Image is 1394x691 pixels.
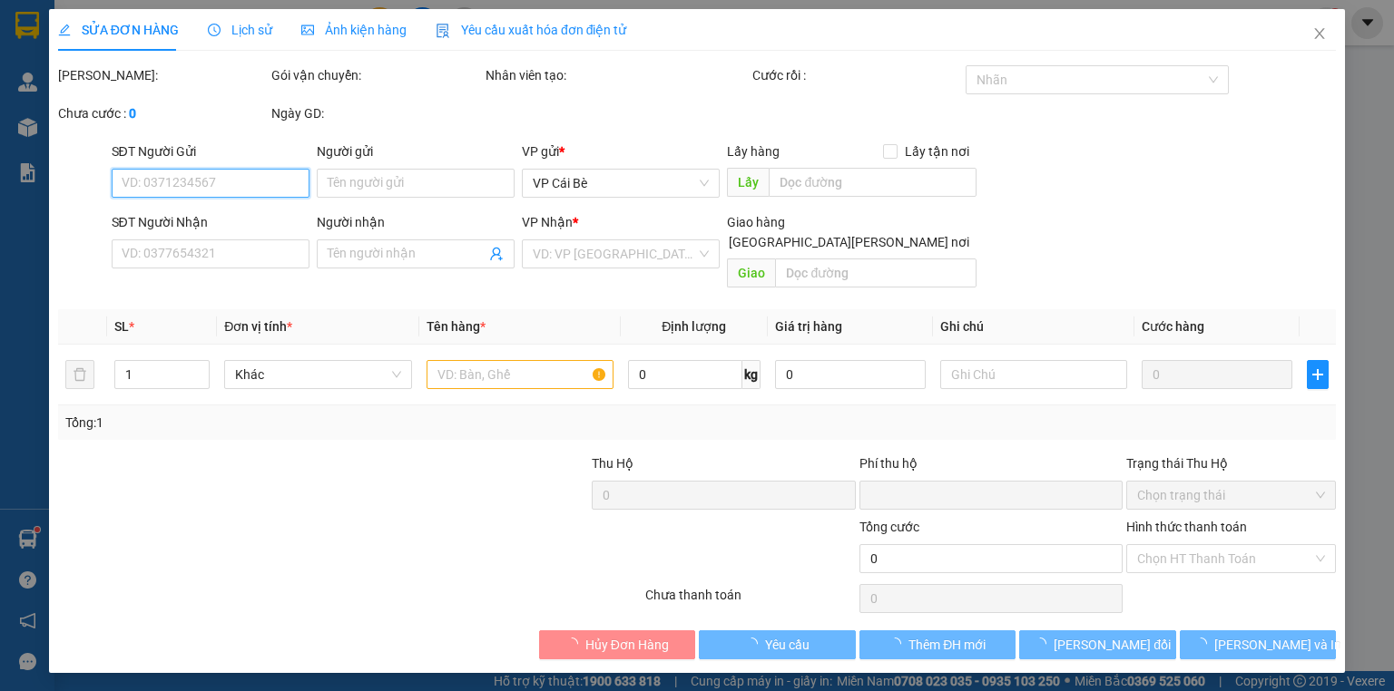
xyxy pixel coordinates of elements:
[522,215,573,229] span: VP Nhận
[58,103,268,123] div: Chưa cước :
[539,630,696,659] button: Hủy Đơn Hàng
[427,319,486,334] span: Tên hàng
[271,65,481,85] div: Gói vận chuyển:
[908,635,986,655] span: Thêm ĐH mới
[1294,9,1345,60] button: Close
[699,630,856,659] button: Yêu cầu
[1126,453,1336,473] div: Trạng thái Thu Hộ
[533,170,709,197] span: VP Cái Bè
[208,23,272,37] span: Lịch sử
[129,106,136,121] b: 0
[112,212,309,232] div: SĐT Người Nhận
[317,212,515,232] div: Người nhận
[898,141,977,161] span: Lấy tận nơi
[742,360,761,389] span: kg
[1142,360,1292,389] input: 0
[745,637,765,650] span: loading
[112,141,309,161] div: SĐT Người Gửi
[859,520,919,534] span: Tổng cước
[940,360,1127,389] input: Ghi Chú
[271,103,481,123] div: Ngày GD:
[1019,630,1176,659] button: [PERSON_NAME] đổi
[301,24,314,36] span: picture
[301,23,407,37] span: Ảnh kiện hàng
[208,24,221,36] span: clock-circle
[58,23,179,37] span: SỬA ĐƠN HÀNG
[727,258,775,287] span: Giao
[765,635,810,655] span: Yêu cầu
[933,309,1134,345] th: Ghi chú
[436,24,450,38] img: icon
[1142,319,1204,334] span: Cước hàng
[58,24,71,36] span: edit
[727,215,785,229] span: Giao hàng
[224,319,292,334] span: Đơn vị tính
[769,168,977,197] input: Dọc đường
[489,247,504,261] span: user-add
[65,360,94,389] button: delete
[727,168,769,197] span: Lấy
[1308,367,1328,382] span: plus
[1312,26,1327,41] span: close
[592,456,633,471] span: Thu Hộ
[565,637,585,650] span: loading
[585,635,669,655] span: Hủy Đơn Hàng
[317,141,515,161] div: Người gửi
[1054,635,1171,655] span: [PERSON_NAME] đổi
[1137,482,1325,509] span: Chọn trạng thái
[486,65,749,85] div: Nhân viên tạo:
[775,319,842,334] span: Giá trị hàng
[427,360,614,389] input: VD: Bàn, Ghế
[722,232,977,252] span: [GEOGRAPHIC_DATA][PERSON_NAME] nơi
[859,630,1016,659] button: Thêm ĐH mới
[727,144,780,159] span: Lấy hàng
[1180,630,1337,659] button: [PERSON_NAME] và In
[662,319,726,334] span: Định lượng
[859,453,1123,481] div: Phí thu hộ
[522,141,720,161] div: VP gửi
[65,413,539,433] div: Tổng: 1
[643,585,857,617] div: Chưa thanh toán
[775,258,977,287] input: Dọc đường
[752,65,962,85] div: Cước rồi :
[235,361,400,388] span: Khác
[1307,360,1329,389] button: plus
[1126,520,1247,534] label: Hình thức thanh toán
[58,65,268,85] div: [PERSON_NAME]:
[436,23,627,37] span: Yêu cầu xuất hóa đơn điện tử
[888,637,908,650] span: loading
[1214,635,1341,655] span: [PERSON_NAME] và In
[114,319,129,334] span: SL
[1034,637,1054,650] span: loading
[1194,637,1214,650] span: loading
